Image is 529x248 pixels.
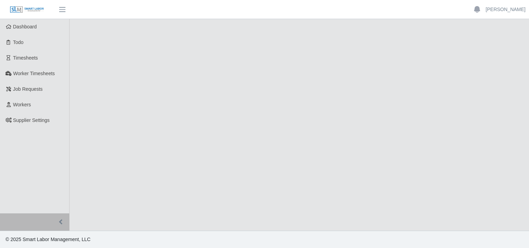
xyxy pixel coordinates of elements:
span: Timesheets [13,55,38,61]
span: Job Requests [13,86,43,92]
a: [PERSON_NAME] [486,6,526,13]
span: Supplier Settings [13,117,50,123]
span: © 2025 Smart Labor Management, LLC [6,237,90,242]
span: Dashboard [13,24,37,29]
img: SLM Logo [10,6,44,14]
span: Todo [13,39,24,45]
span: Workers [13,102,31,107]
span: Worker Timesheets [13,71,55,76]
